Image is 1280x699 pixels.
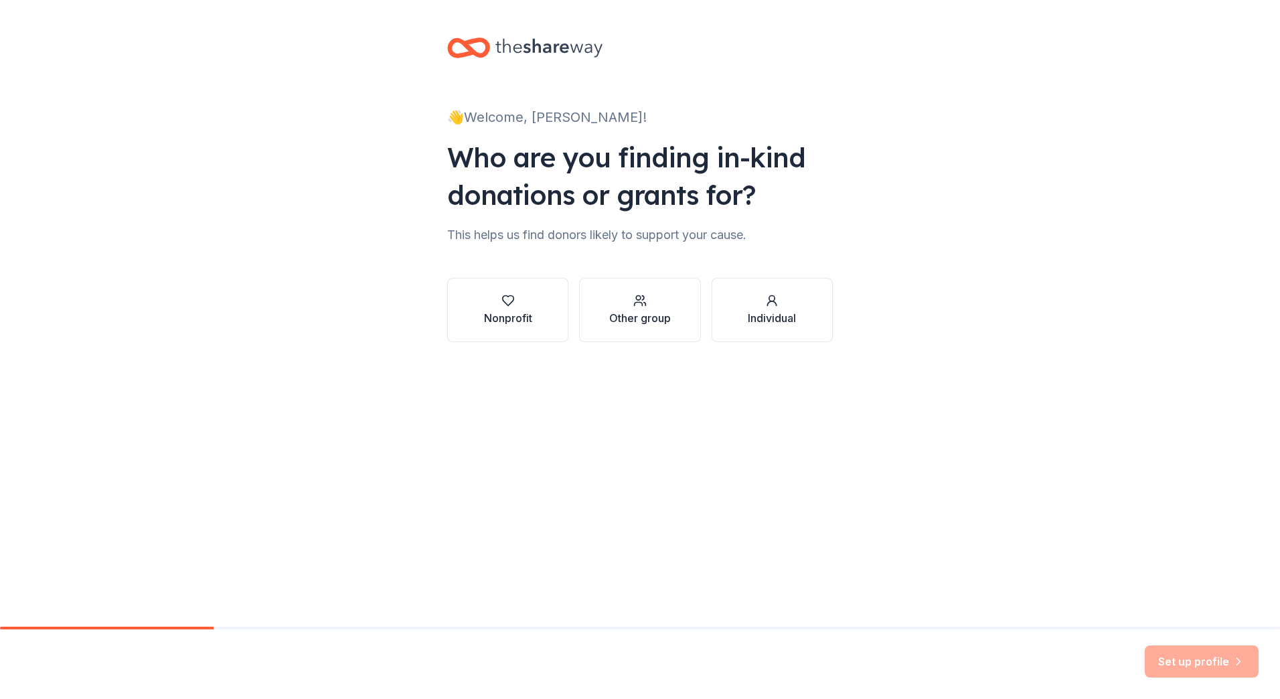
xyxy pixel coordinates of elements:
[447,278,568,342] button: Nonprofit
[748,310,796,326] div: Individual
[484,310,532,326] div: Nonprofit
[447,139,833,214] div: Who are you finding in-kind donations or grants for?
[447,224,833,246] div: This helps us find donors likely to support your cause.
[712,278,833,342] button: Individual
[579,278,700,342] button: Other group
[609,310,671,326] div: Other group
[447,106,833,128] div: 👋 Welcome, [PERSON_NAME]!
